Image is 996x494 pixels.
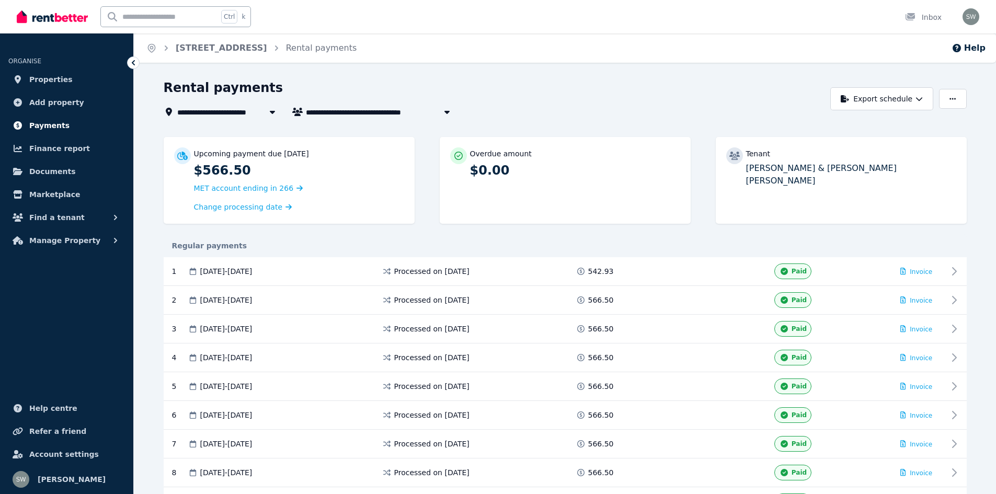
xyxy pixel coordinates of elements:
button: Invoice [900,439,932,449]
span: Processed on [DATE] [394,439,470,449]
span: Add property [29,96,84,109]
span: Processed on [DATE] [394,324,470,334]
span: [PERSON_NAME] [38,473,106,486]
span: Paid [792,325,807,333]
span: ORGANISE [8,58,41,65]
span: Processed on [DATE] [394,467,470,478]
div: 6 [172,407,188,423]
span: Invoice [910,412,932,419]
span: Paid [792,382,807,390]
span: [DATE] - [DATE] [200,295,253,305]
a: Refer a friend [8,421,125,442]
span: 566.50 [588,381,614,392]
a: Rental payments [286,43,357,53]
span: Marketplace [29,188,80,201]
p: $566.50 [194,162,404,179]
span: [DATE] - [DATE] [200,467,253,478]
a: Properties [8,69,125,90]
span: [DATE] - [DATE] [200,410,253,420]
span: Processed on [DATE] [394,410,470,420]
div: 3 [172,321,188,337]
span: 566.50 [588,439,614,449]
button: Invoice [900,410,932,420]
span: Paid [792,267,807,275]
a: Documents [8,161,125,182]
div: 2 [172,292,188,308]
span: Manage Property [29,234,100,247]
button: Help [952,42,986,54]
span: Paid [792,440,807,448]
a: Add property [8,92,125,113]
span: Documents [29,165,76,178]
button: Invoice [900,295,932,305]
span: Paid [792,353,807,362]
button: Manage Property [8,230,125,251]
nav: Breadcrumb [134,33,369,63]
a: [STREET_ADDRESS] [176,43,267,53]
span: Processed on [DATE] [394,266,470,277]
a: Finance report [8,138,125,159]
div: 4 [172,350,188,365]
span: Invoice [910,441,932,448]
p: Tenant [746,148,771,159]
span: Processed on [DATE] [394,295,470,305]
button: Invoice [900,266,932,277]
span: Processed on [DATE] [394,381,470,392]
span: Find a tenant [29,211,85,224]
span: Invoice [910,268,932,275]
button: Invoice [900,381,932,392]
a: Help centre [8,398,125,419]
span: Paid [792,411,807,419]
span: 566.50 [588,352,614,363]
div: 8 [172,465,188,480]
span: Ctrl [221,10,237,24]
div: 5 [172,378,188,394]
span: MET account ending in 266 [194,184,294,192]
span: Finance report [29,142,90,155]
span: Paid [792,468,807,477]
span: 566.50 [588,410,614,420]
a: Payments [8,115,125,136]
a: Change processing date [194,202,292,212]
span: [DATE] - [DATE] [200,352,253,363]
span: 566.50 [588,295,614,305]
span: [DATE] - [DATE] [200,324,253,334]
span: Help centre [29,402,77,415]
button: Find a tenant [8,207,125,228]
span: Invoice [910,297,932,304]
span: [DATE] - [DATE] [200,381,253,392]
a: Marketplace [8,184,125,205]
img: Samantha Williams [963,8,979,25]
img: Samantha Williams [13,471,29,488]
span: Invoice [910,469,932,477]
span: Refer a friend [29,425,86,438]
span: [DATE] - [DATE] [200,266,253,277]
span: Payments [29,119,70,132]
img: RentBetter [17,9,88,25]
button: Export schedule [830,87,933,110]
button: Invoice [900,467,932,478]
span: Invoice [910,354,932,362]
span: 566.50 [588,467,614,478]
span: Invoice [910,383,932,390]
span: Account settings [29,448,99,461]
span: [DATE] - [DATE] [200,439,253,449]
span: Paid [792,296,807,304]
button: Invoice [900,352,932,363]
span: Processed on [DATE] [394,352,470,363]
span: Invoice [910,326,932,333]
button: Invoice [900,324,932,334]
div: 1 [172,263,188,279]
p: $0.00 [470,162,680,179]
span: 542.93 [588,266,614,277]
p: [PERSON_NAME] & [PERSON_NAME] [PERSON_NAME] [746,162,956,187]
p: Overdue amount [470,148,532,159]
div: 7 [172,436,188,452]
a: Account settings [8,444,125,465]
div: Inbox [905,12,942,22]
div: Regular payments [164,240,967,251]
p: Upcoming payment due [DATE] [194,148,309,159]
span: Properties [29,73,73,86]
span: Change processing date [194,202,283,212]
span: 566.50 [588,324,614,334]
